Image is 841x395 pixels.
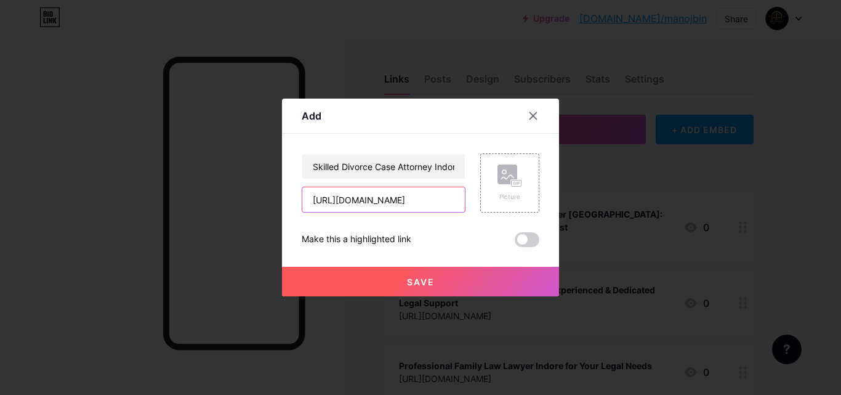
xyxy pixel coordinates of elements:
div: Picture [497,192,522,202]
input: URL [302,187,465,212]
div: Add [302,108,321,123]
button: Save [282,267,559,296]
div: Make this a highlighted link [302,232,411,247]
input: Title [302,154,465,179]
span: Save [407,277,435,287]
